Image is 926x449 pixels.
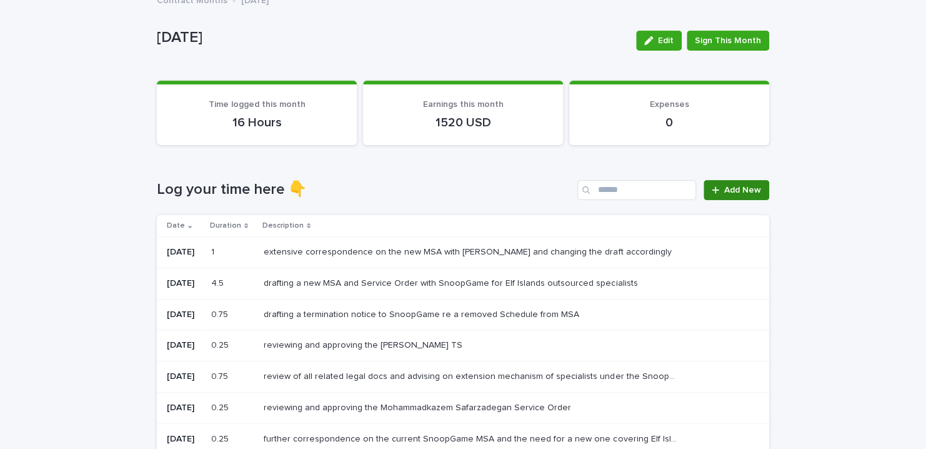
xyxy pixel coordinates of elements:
[167,310,201,320] p: [DATE]
[636,31,682,51] button: Edit
[211,276,226,289] p: 4.5
[211,338,231,351] p: 0.25
[157,392,769,423] tr: [DATE]0.250.25 reviewing and approving the Mohammadkazem Safarzadegan Service Orderreviewing and ...
[157,29,626,47] p: [DATE]
[695,34,761,47] span: Sign This Month
[687,31,769,51] button: Sign This Month
[157,181,572,199] h1: Log your time here 👇
[167,278,201,289] p: [DATE]
[167,340,201,351] p: [DATE]
[157,330,769,361] tr: [DATE]0.250.25 reviewing and approving the [PERSON_NAME] TSreviewing and approving the [PERSON_NA...
[264,276,640,289] p: drafting a new MSA and Service Order with SnoopGame for Elf Islands outsourced specialists
[157,299,769,330] tr: [DATE]0.750.75 drafting a termination notice to SnoopGame re a removed Schedule from MSAdrafting ...
[211,400,231,413] p: 0.25
[157,268,769,299] tr: [DATE]4.54.5 drafting a new MSA and Service Order with SnoopGame for Elf Islands outsourced speci...
[584,115,754,130] p: 0
[264,338,465,351] p: reviewing and approving the [PERSON_NAME] TS
[157,236,769,268] tr: [DATE]11 extensive correspondence on the new MSA with [PERSON_NAME] and changing the draft accord...
[210,219,241,233] p: Duration
[211,245,217,258] p: 1
[208,100,305,109] span: Time logged this month
[378,115,548,130] p: 1520 USD
[167,434,201,445] p: [DATE]
[704,180,769,200] a: Add New
[724,186,761,194] span: Add New
[264,369,683,382] p: review of all related legal docs and advising on extension mechanism of specialists under the Sno...
[167,371,201,382] p: [DATE]
[649,100,689,109] span: Expenses
[157,361,769,393] tr: [DATE]0.750.75 review of all related legal docs and advising on extension mechanism of specialist...
[264,431,683,445] p: further correspondence on the current SnoopGame MSA and the need for a new one covering Elf Islan...
[211,369,231,382] p: 0.75
[658,36,674,45] span: Edit
[264,307,582,320] p: drafting a termination notice to SnoopGame re a removed Schedule from MSA
[264,400,574,413] p: reviewing and approving the Mohammadkazem Safarzadegan Service Order
[577,180,696,200] input: Search
[167,247,201,258] p: [DATE]
[211,431,231,445] p: 0.25
[264,245,674,258] p: extensive correspondence on the new MSA with [PERSON_NAME] and changing the draft accordingly
[167,219,185,233] p: Date
[172,115,342,130] p: 16 Hours
[167,403,201,413] p: [DATE]
[211,307,231,320] p: 0.75
[262,219,304,233] p: Description
[422,100,503,109] span: Earnings this month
